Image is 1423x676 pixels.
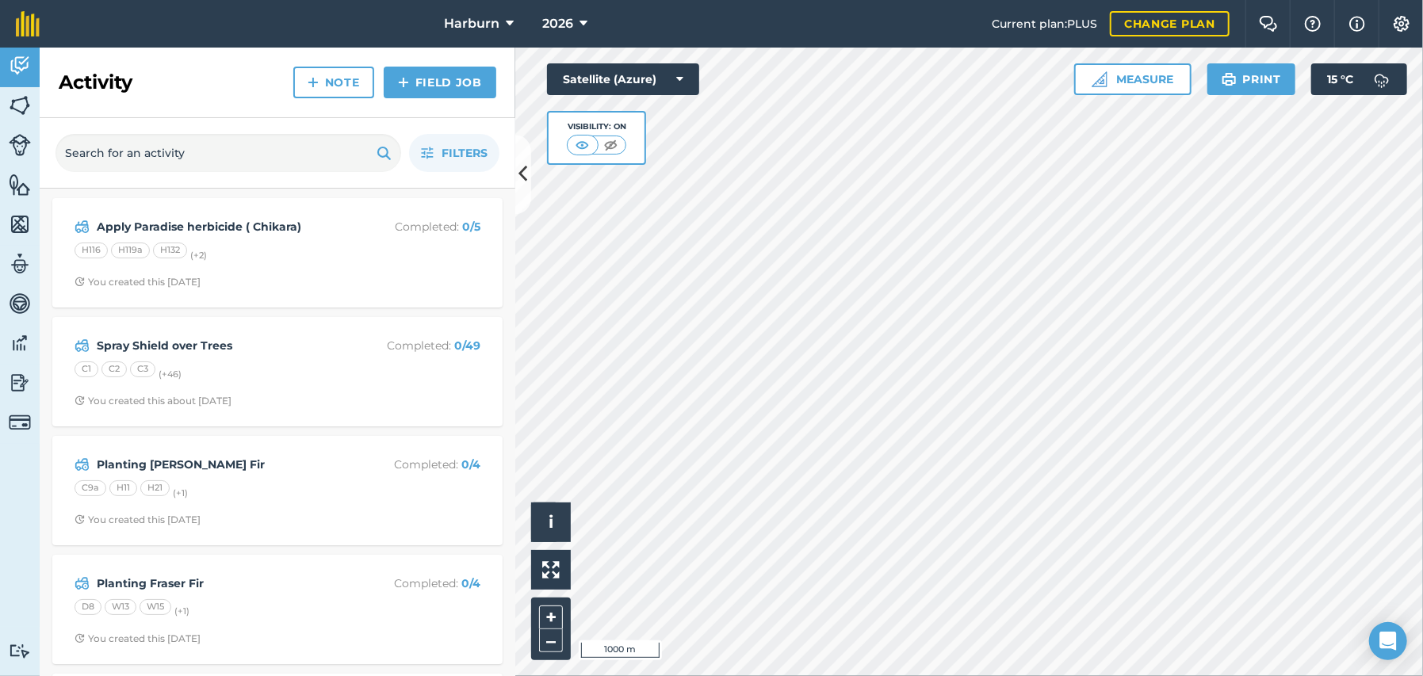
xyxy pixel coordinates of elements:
[190,250,207,261] small: (+ 2 )
[567,120,627,133] div: Visibility: On
[9,173,31,197] img: svg+xml;base64,PHN2ZyB4bWxucz0iaHR0cDovL3d3dy53My5vcmcvMjAwMC9zdmciIHdpZHRoPSI1NiIgaGVpZ2h0PSI2MC...
[542,561,560,579] img: Four arrows, one pointing top left, one top right, one bottom right and the last bottom left
[542,14,573,33] span: 2026
[384,67,496,98] a: Field Job
[9,644,31,659] img: svg+xml;base64,PD94bWwgdmVyc2lvbj0iMS4wIiBlbmNvZGluZz0idXRmLTgiPz4KPCEtLSBHZW5lcmF0b3I6IEFkb2JlIE...
[549,512,553,532] span: i
[539,605,563,629] button: +
[109,480,137,496] div: H11
[75,480,106,496] div: C9a
[9,411,31,433] img: svg+xml;base64,PD94bWwgdmVyc2lvbj0iMS4wIiBlbmNvZGluZz0idXRmLTgiPz4KPCEtLSBHZW5lcmF0b3I6IEFkb2JlIE...
[173,487,188,498] small: (+ 1 )
[354,575,480,592] p: Completed :
[75,632,201,645] div: You created this [DATE]
[97,456,348,473] strong: Planting [PERSON_NAME] Fir
[9,292,31,315] img: svg+xml;base64,PD94bWwgdmVyc2lvbj0iMS4wIiBlbmNvZGluZz0idXRmLTgiPz4KPCEtLSBHZW5lcmF0b3I6IEFkb2JlIE...
[9,331,31,355] img: svg+xml;base64,PD94bWwgdmVyc2lvbj0iMS4wIiBlbmNvZGluZz0idXRmLTgiPz4KPCEtLSBHZW5lcmF0b3I6IEFkb2JlIE...
[442,144,488,162] span: Filters
[75,276,201,288] div: You created this [DATE]
[354,218,480,235] p: Completed :
[1074,63,1192,95] button: Measure
[130,361,155,377] div: C3
[1392,16,1411,32] img: A cog icon
[445,14,500,33] span: Harburn
[75,514,201,526] div: You created this [DATE]
[1369,622,1407,660] div: Open Intercom Messenger
[454,338,480,353] strong: 0 / 49
[62,208,493,298] a: Apply Paradise herbicide ( Chikara)Completed: 0/5H116H119aH132(+2)Clock with arrow pointing clock...
[1222,70,1237,89] img: svg+xml;base64,PHN2ZyB4bWxucz0iaHR0cDovL3d3dy53My5vcmcvMjAwMC9zdmciIHdpZHRoPSIxOSIgaGVpZ2h0PSIyNC...
[1303,16,1322,32] img: A question mark icon
[75,455,90,474] img: svg+xml;base64,PD94bWwgdmVyc2lvbj0iMS4wIiBlbmNvZGluZz0idXRmLTgiPz4KPCEtLSBHZW5lcmF0b3I6IEFkb2JlIE...
[75,277,85,287] img: Clock with arrow pointing clockwise
[409,134,499,172] button: Filters
[140,599,171,615] div: W15
[140,480,170,496] div: H21
[572,137,592,153] img: svg+xml;base64,PHN2ZyB4bWxucz0iaHR0cDovL3d3dy53My5vcmcvMjAwMC9zdmciIHdpZHRoPSI1MCIgaGVpZ2h0PSI0MC...
[105,599,136,615] div: W13
[75,243,108,258] div: H116
[531,502,571,542] button: i
[1110,11,1230,36] a: Change plan
[16,11,40,36] img: fieldmargin Logo
[75,395,85,406] img: Clock with arrow pointing clockwise
[1311,63,1407,95] button: 15 °C
[62,327,493,417] a: Spray Shield over TreesCompleted: 0/49C1C2C3(+46)Clock with arrow pointing clockwiseYou created t...
[62,445,493,536] a: Planting [PERSON_NAME] FirCompleted: 0/4C9aH11H21(+1)Clock with arrow pointing clockwiseYou creat...
[9,54,31,78] img: svg+xml;base64,PD94bWwgdmVyc2lvbj0iMS4wIiBlbmNvZGluZz0idXRmLTgiPz4KPCEtLSBHZW5lcmF0b3I6IEFkb2JlIE...
[9,212,31,236] img: svg+xml;base64,PHN2ZyB4bWxucz0iaHR0cDovL3d3dy53My5vcmcvMjAwMC9zdmciIHdpZHRoPSI1NiIgaGVpZ2h0PSI2MC...
[1207,63,1296,95] button: Print
[75,395,231,407] div: You created this about [DATE]
[9,134,31,156] img: svg+xml;base64,PD94bWwgdmVyc2lvbj0iMS4wIiBlbmNvZGluZz0idXRmLTgiPz4KPCEtLSBHZW5lcmF0b3I6IEFkb2JlIE...
[75,514,85,525] img: Clock with arrow pointing clockwise
[398,73,409,92] img: svg+xml;base64,PHN2ZyB4bWxucz0iaHR0cDovL3d3dy53My5vcmcvMjAwMC9zdmciIHdpZHRoPSIxNCIgaGVpZ2h0PSIyNC...
[101,361,127,377] div: C2
[547,63,699,95] button: Satellite (Azure)
[159,369,182,380] small: (+ 46 )
[1092,71,1107,87] img: Ruler icon
[75,599,101,615] div: D8
[97,575,348,592] strong: Planting Fraser Fir
[97,218,348,235] strong: Apply Paradise herbicide ( Chikara)
[111,243,150,258] div: H119a
[75,217,90,236] img: svg+xml;base64,PD94bWwgdmVyc2lvbj0iMS4wIiBlbmNvZGluZz0idXRmLTgiPz4KPCEtLSBHZW5lcmF0b3I6IEFkb2JlIE...
[75,361,98,377] div: C1
[1259,16,1278,32] img: Two speech bubbles overlapping with the left bubble in the forefront
[1349,14,1365,33] img: svg+xml;base64,PHN2ZyB4bWxucz0iaHR0cDovL3d3dy53My5vcmcvMjAwMC9zdmciIHdpZHRoPSIxNyIgaGVpZ2h0PSIxNy...
[539,629,563,652] button: –
[992,15,1097,32] span: Current plan : PLUS
[55,134,401,172] input: Search for an activity
[1327,63,1353,95] span: 15 ° C
[601,137,621,153] img: svg+xml;base64,PHN2ZyB4bWxucz0iaHR0cDovL3d3dy53My5vcmcvMjAwMC9zdmciIHdpZHRoPSI1MCIgaGVpZ2h0PSI0MC...
[75,633,85,644] img: Clock with arrow pointing clockwise
[308,73,319,92] img: svg+xml;base64,PHN2ZyB4bWxucz0iaHR0cDovL3d3dy53My5vcmcvMjAwMC9zdmciIHdpZHRoPSIxNCIgaGVpZ2h0PSIyNC...
[461,457,480,472] strong: 0 / 4
[59,70,132,95] h2: Activity
[354,456,480,473] p: Completed :
[75,336,90,355] img: svg+xml;base64,PD94bWwgdmVyc2lvbj0iMS4wIiBlbmNvZGluZz0idXRmLTgiPz4KPCEtLSBHZW5lcmF0b3I6IEFkb2JlIE...
[174,606,189,617] small: (+ 1 )
[153,243,187,258] div: H132
[1366,63,1398,95] img: svg+xml;base64,PD94bWwgdmVyc2lvbj0iMS4wIiBlbmNvZGluZz0idXRmLTgiPz4KPCEtLSBHZW5lcmF0b3I6IEFkb2JlIE...
[62,564,493,655] a: Planting Fraser FirCompleted: 0/4D8W13W15(+1)Clock with arrow pointing clockwiseYou created this ...
[462,220,480,234] strong: 0 / 5
[9,371,31,395] img: svg+xml;base64,PD94bWwgdmVyc2lvbj0iMS4wIiBlbmNvZGluZz0idXRmLTgiPz4KPCEtLSBHZW5lcmF0b3I6IEFkb2JlIE...
[377,143,392,162] img: svg+xml;base64,PHN2ZyB4bWxucz0iaHR0cDovL3d3dy53My5vcmcvMjAwMC9zdmciIHdpZHRoPSIxOSIgaGVpZ2h0PSIyNC...
[9,252,31,276] img: svg+xml;base64,PD94bWwgdmVyc2lvbj0iMS4wIiBlbmNvZGluZz0idXRmLTgiPz4KPCEtLSBHZW5lcmF0b3I6IEFkb2JlIE...
[293,67,374,98] a: Note
[97,337,348,354] strong: Spray Shield over Trees
[75,574,90,593] img: svg+xml;base64,PD94bWwgdmVyc2lvbj0iMS4wIiBlbmNvZGluZz0idXRmLTgiPz4KPCEtLSBHZW5lcmF0b3I6IEFkb2JlIE...
[354,337,480,354] p: Completed :
[461,576,480,590] strong: 0 / 4
[9,94,31,117] img: svg+xml;base64,PHN2ZyB4bWxucz0iaHR0cDovL3d3dy53My5vcmcvMjAwMC9zdmciIHdpZHRoPSI1NiIgaGVpZ2h0PSI2MC...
